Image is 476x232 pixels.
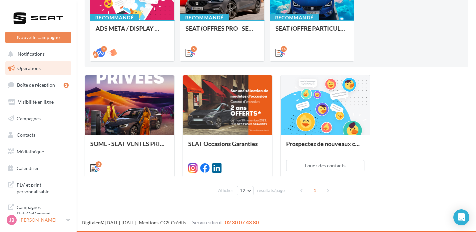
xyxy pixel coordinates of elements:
span: PLV et print personnalisable [17,180,69,195]
span: 12 [240,188,245,193]
a: Crédits [171,220,186,225]
a: Mentions [139,220,159,225]
button: 12 [237,186,254,195]
span: Visibilité en ligne [18,99,54,105]
span: Campagnes DataOnDemand [17,203,69,217]
span: Opérations [17,65,41,71]
span: Boîte de réception [17,82,55,88]
div: ADS META / DISPLAY WEEK-END Extraordinaire (JPO) Septembre 2025 [96,25,169,38]
a: Campagnes DataOnDemand [4,200,73,220]
a: JB [PERSON_NAME] [5,214,71,226]
span: 1 [309,185,320,196]
div: Recommandé [270,14,319,21]
a: Visibilité en ligne [4,95,73,109]
span: Campagnes [17,115,41,121]
a: Contacts [4,128,73,142]
a: CGS [160,220,169,225]
div: Prospectez de nouveaux contacts [286,140,365,154]
div: 5 [191,46,197,52]
a: PLV et print personnalisable [4,178,73,197]
a: Opérations [4,61,73,75]
span: Afficher [218,187,233,194]
div: Recommandé [90,14,139,21]
div: SEAT (OFFRE PARTICULIER - SEPT) - SOCIAL MEDIA [275,25,349,38]
span: Notifications [18,51,45,57]
div: SOME - SEAT VENTES PRIVEES [90,140,169,154]
div: SEAT Occasions Garanties [188,140,267,154]
div: 2 [64,83,69,88]
p: [PERSON_NAME] [19,217,64,223]
div: 16 [281,46,287,52]
span: Médiathèque [17,149,44,154]
button: Louer des contacts [286,160,365,171]
span: © [DATE]-[DATE] - - - [82,220,259,225]
a: Médiathèque [4,145,73,159]
span: Calendrier [17,165,39,171]
span: Service client [192,219,222,225]
span: 02 30 07 43 80 [225,219,259,225]
button: Nouvelle campagne [5,32,71,43]
span: JB [9,217,14,223]
div: SEAT (OFFRES PRO - SEPT) - SOCIAL MEDIA [186,25,259,38]
a: Boîte de réception2 [4,78,73,92]
span: résultats/page [257,187,285,194]
a: Calendrier [4,161,73,175]
div: Recommandé [180,14,229,21]
a: Campagnes [4,112,73,126]
div: Open Intercom Messenger [453,209,469,225]
div: 3 [96,161,102,167]
div: 2 [101,46,107,52]
span: Contacts [17,132,35,138]
a: Digitaleo [82,220,101,225]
